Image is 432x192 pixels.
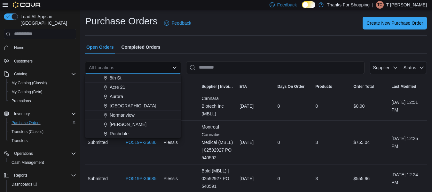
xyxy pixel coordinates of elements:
[278,175,280,182] span: 0
[9,88,76,96] span: My Catalog (Beta)
[6,88,79,96] button: My Catalog (Beta)
[1,56,79,65] button: Customers
[12,150,35,157] button: Operations
[14,173,27,178] span: Reports
[12,150,76,157] span: Operations
[13,2,41,8] img: Cova
[316,175,318,182] span: 3
[12,70,30,78] button: Catalog
[85,101,181,111] button: [GEOGRAPHIC_DATA]
[172,65,177,70] button: Close list of options
[9,159,46,166] a: Cash Management
[389,81,427,92] button: Last Modified
[275,81,313,92] button: Days On Order
[85,73,181,83] button: 8th St
[9,88,45,96] a: My Catalog (Beta)
[12,171,76,179] span: Reports
[278,102,280,110] span: 0
[12,57,35,65] a: Customers
[88,138,108,146] span: Submitted
[278,138,280,146] span: 0
[386,1,427,9] p: T [PERSON_NAME]
[6,158,79,167] button: Cash Management
[12,57,76,65] span: Customers
[389,132,427,153] div: [DATE] 12:25 PM
[9,119,76,127] span: Purchase Orders
[14,71,27,77] span: Catalog
[88,175,108,182] span: Submitted
[9,137,76,145] span: Transfers
[376,1,384,9] div: T Collum
[18,13,76,26] span: Load All Apps in [GEOGRAPHIC_DATA]
[85,129,181,138] button: Rochdale
[240,84,247,89] span: ETA
[1,149,79,158] button: Operations
[199,92,237,120] div: Cannara Biotech Inc (MBLL)
[110,130,129,137] span: Rochdale
[9,180,76,188] span: Dashboards
[389,96,427,116] div: [DATE] 12:51 PM
[400,61,427,74] button: Status
[161,17,194,29] a: Feedback
[316,138,318,146] span: 3
[186,61,365,74] input: This is a search bar. After typing your query, hit enter to filter the results lower in the page.
[9,137,30,145] a: Transfers
[85,92,181,101] button: Aurora
[373,65,389,70] span: Supplier
[12,98,31,104] span: Promotions
[110,112,135,118] span: Normanview
[199,81,237,92] button: Supplier | Invoice Number
[351,81,389,92] button: Order Total
[14,151,33,156] span: Operations
[12,70,76,78] span: Catalog
[372,1,373,9] p: |
[6,96,79,105] button: Promotions
[12,138,27,143] span: Transfers
[316,84,332,89] span: Products
[302,1,315,8] input: Dark Mode
[1,171,79,180] button: Reports
[353,84,374,89] span: Order Total
[12,89,43,95] span: My Catalog (Beta)
[9,180,40,188] a: Dashboards
[86,41,114,54] span: Open Orders
[85,120,181,129] button: [PERSON_NAME]
[110,93,123,100] span: Aurora
[9,119,43,127] a: Purchase Orders
[110,121,146,128] span: [PERSON_NAME]
[110,75,122,81] span: 8th St
[9,79,76,87] span: My Catalog (Classic)
[237,136,275,149] div: [DATE]
[12,110,32,118] button: Inventory
[389,168,427,189] div: [DATE] 12:24 PM
[12,129,43,134] span: Transfers (Classic)
[1,70,79,79] button: Catalog
[6,136,79,145] button: Transfers
[12,120,41,125] span: Purchase Orders
[9,97,76,105] span: Promotions
[9,128,76,136] span: Transfers (Classic)
[85,111,181,120] button: Normanview
[164,175,178,182] span: Plessis
[237,100,275,113] div: [DATE]
[366,20,423,26] span: Create New Purchase Order
[6,79,79,88] button: My Catalog (Classic)
[351,172,389,185] div: $555.96
[12,44,76,52] span: Home
[12,171,30,179] button: Reports
[110,84,125,90] span: Acre 21
[12,160,44,165] span: Cash Management
[277,2,297,8] span: Feedback
[172,20,191,26] span: Feedback
[14,111,30,116] span: Inventory
[6,127,79,136] button: Transfers (Classic)
[404,65,416,70] span: Status
[278,84,305,89] span: Days On Order
[6,118,79,127] button: Purchase Orders
[9,159,76,166] span: Cash Management
[377,1,382,9] span: TC
[9,79,50,87] a: My Catalog (Classic)
[14,45,24,50] span: Home
[327,1,370,9] p: Thanks For Shopping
